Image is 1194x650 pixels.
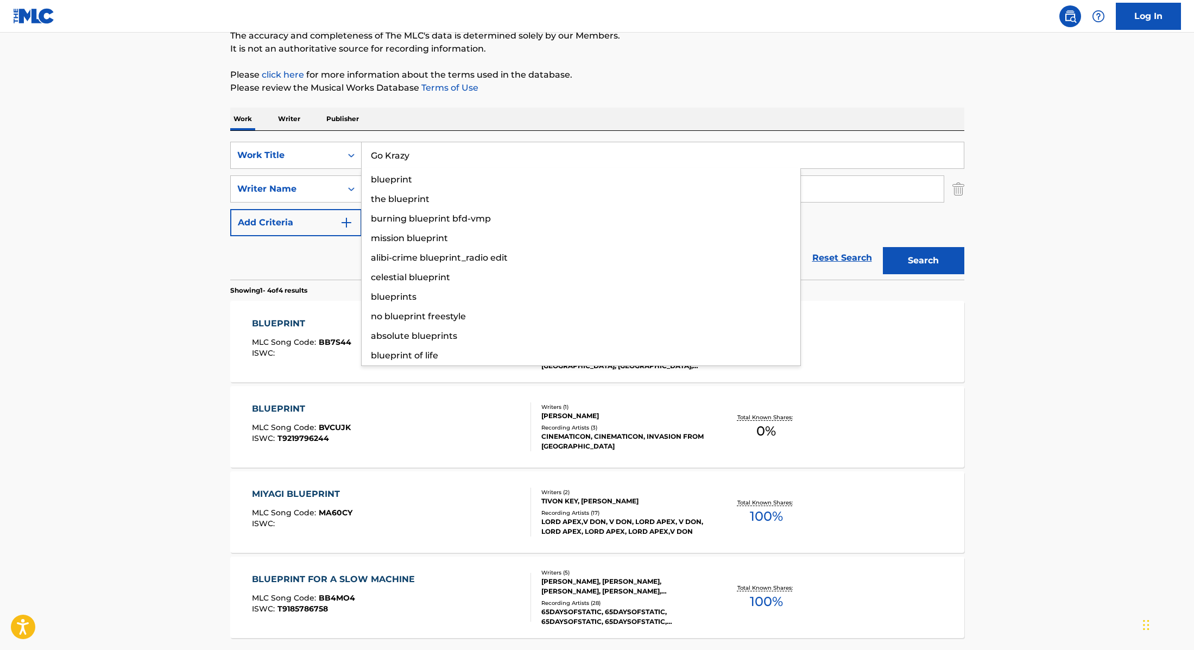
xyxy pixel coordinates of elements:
img: Delete Criterion [952,175,964,203]
div: [PERSON_NAME], [PERSON_NAME], [PERSON_NAME], [PERSON_NAME], [PERSON_NAME] [541,577,705,596]
span: MA60CY [319,508,352,518]
img: search [1064,10,1077,23]
p: Please for more information about the terms used in the database. [230,68,964,81]
p: The accuracy and completeness of The MLC's data is determined solely by our Members. [230,29,964,42]
span: alibi-crime blueprint_radio edit [371,253,508,263]
div: Writers ( 5 ) [541,569,705,577]
span: absolute blueprints [371,331,457,341]
span: MLC Song Code : [252,422,319,432]
div: LORD APEX,V DON, V DON, LORD APEX, V DON, LORD APEX, LORD APEX, LORD APEX,V DON [541,517,705,537]
div: BLUEPRINT [252,317,351,330]
span: mission blueprint [371,233,448,243]
a: BLUEPRINTMLC Song Code:BB7S44ISWC:Writers (5)[PERSON_NAME] [PERSON_NAME], [PERSON_NAME], [PERSON_... [230,301,964,382]
img: MLC Logo [13,8,55,24]
span: ISWC : [252,604,277,614]
span: ISWC : [252,433,277,443]
div: CINEMATICON, CINEMATICON, INVASION FROM [GEOGRAPHIC_DATA] [541,432,705,451]
div: BLUEPRINT FOR A SLOW MACHINE [252,573,420,586]
div: Work Title [237,149,335,162]
span: MLC Song Code : [252,593,319,603]
div: Help [1088,5,1109,27]
p: Writer [275,108,304,130]
div: 65DAYSOFSTATIC, 65DAYSOFSTATIC, 65DAYSOFSTATIC, 65DAYSOFSTATIC, 65DAYSOFSTATIC [541,607,705,627]
p: Total Known Shares: [737,498,795,507]
span: 0 % [756,421,776,441]
a: Terms of Use [419,83,478,93]
a: Reset Search [807,246,877,270]
span: T9185786758 [277,604,328,614]
span: the blueprint [371,194,429,204]
p: It is not an authoritative source for recording information. [230,42,964,55]
span: no blueprint freestyle [371,311,466,321]
a: BLUEPRINTMLC Song Code:BVCUJKISWC:T9219796244Writers (1)[PERSON_NAME]Recording Artists (3)CINEMAT... [230,386,964,468]
span: 100 % [750,507,783,526]
span: BVCUJK [319,422,351,432]
img: help [1092,10,1105,23]
p: Total Known Shares: [737,584,795,592]
a: BLUEPRINT FOR A SLOW MACHINEMLC Song Code:BB4MO4ISWC:T9185786758Writers (5)[PERSON_NAME], [PERSON... [230,557,964,638]
iframe: Chat Widget [1140,598,1194,650]
form: Search Form [230,142,964,280]
div: Writers ( 2 ) [541,488,705,496]
span: ISWC : [252,348,277,358]
div: Recording Artists ( 28 ) [541,599,705,607]
img: 9d2ae6d4665cec9f34b9.svg [340,216,353,229]
span: burning blueprint bfd-vmp [371,213,491,224]
a: click here [262,70,304,80]
span: blueprint [371,174,412,185]
div: Recording Artists ( 17 ) [541,509,705,517]
p: Publisher [323,108,362,130]
button: Search [883,247,964,274]
p: Total Known Shares: [737,413,795,421]
span: BB7S44 [319,337,351,347]
p: Please review the Musical Works Database [230,81,964,94]
span: ISWC : [252,519,277,528]
span: MLC Song Code : [252,508,319,518]
span: BB4MO4 [319,593,355,603]
span: celestial blueprint [371,272,450,282]
a: Public Search [1059,5,1081,27]
a: MIYAGI BLUEPRINTMLC Song Code:MA60CYISWC:Writers (2)TIVON KEY, [PERSON_NAME]Recording Artists (17... [230,471,964,553]
span: blueprints [371,292,416,302]
div: BLUEPRINT [252,402,351,415]
div: MIYAGI BLUEPRINT [252,488,352,501]
span: T9219796244 [277,433,329,443]
div: [PERSON_NAME] [541,411,705,421]
p: Showing 1 - 4 of 4 results [230,286,307,295]
div: Writer Name [237,182,335,195]
div: TIVON KEY, [PERSON_NAME] [541,496,705,506]
div: Recording Artists ( 3 ) [541,424,705,432]
span: MLC Song Code : [252,337,319,347]
span: 100 % [750,592,783,611]
a: Log In [1116,3,1181,30]
span: blueprint of life [371,350,438,361]
button: Add Criteria [230,209,362,236]
div: Writers ( 1 ) [541,403,705,411]
div: Drag [1143,609,1149,641]
p: Work [230,108,255,130]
